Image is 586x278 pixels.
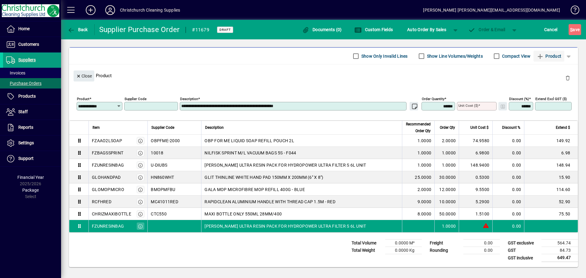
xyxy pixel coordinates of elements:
[69,64,578,87] div: Product
[385,240,422,247] td: 0.0000 M³
[151,124,174,131] span: Supplier Code
[92,223,124,229] div: FZUNRESINBAG
[18,57,36,62] span: Suppliers
[3,151,61,166] a: Support
[524,196,578,208] td: 52.90
[92,162,124,168] div: FZUNRESINBAG
[6,70,25,75] span: Invoices
[505,254,541,262] td: GST inclusive
[147,196,201,208] td: MC41011RED
[402,208,434,220] td: 8.0000
[219,28,231,32] span: Draft
[524,208,578,220] td: 75.50
[560,70,575,85] button: Delete
[544,25,558,34] span: Cancel
[3,89,61,104] a: Products
[204,138,294,144] span: OBP FOR ME LIQUID SOAP REFILL POUCH 2L
[463,247,500,254] td: 0.00
[3,37,61,52] a: Customers
[541,254,578,262] td: 649.47
[204,186,305,193] span: GALA MOP MICROFIBRE MOP REFILL 400G - BLUE
[18,94,36,99] span: Products
[92,199,111,205] div: RCFHRED
[353,24,394,35] button: Custom Fields
[543,24,559,35] button: Cancel
[100,5,120,16] button: Profile
[459,183,492,196] td: 9.5500
[92,124,100,131] span: Item
[492,208,524,220] td: 0.00
[570,27,573,32] span: S
[459,159,492,171] td: 148.9400
[92,186,124,193] div: GLOMOPMICRO
[459,147,492,159] td: 6.9800
[492,196,524,208] td: 0.00
[147,135,201,147] td: OBPFME-2000
[560,75,575,81] app-page-header-button: Delete
[147,147,201,159] td: 10018
[458,103,478,108] mat-label: Unit Cost ($)
[434,196,459,208] td: 10.0000
[492,171,524,183] td: 0.00
[524,147,578,159] td: 6.98
[492,220,524,232] td: 0.00
[402,171,434,183] td: 25.0000
[92,150,123,156] div: FZBAGSSPRINT
[99,25,180,34] div: Supplier Purchase Order
[204,150,296,156] span: NILFISK SPRINT M/L VACUUM BAGS 5S - F044
[501,53,530,59] label: Compact View
[147,208,201,220] td: CTC550
[204,211,282,217] span: MAXI BOTTLE ONLY 550ML 28MM/400
[407,25,446,34] span: Auto Order By Sales
[92,211,131,217] div: CHRIZMAXIBOTTLE
[402,196,434,208] td: 9.0000
[566,1,578,21] a: Knowledge Base
[422,97,444,101] mat-label: Order Quantity
[434,147,459,159] td: 1.0000
[147,171,201,183] td: HN860WHT
[434,208,459,220] td: 50.0000
[427,240,463,247] td: Freight
[524,183,578,196] td: 114.60
[423,5,560,15] div: [PERSON_NAME] [PERSON_NAME][EMAIL_ADDRESS][DOMAIN_NAME]
[76,71,92,81] span: Close
[205,124,224,131] span: Description
[3,120,61,135] a: Reports
[3,135,61,151] a: Settings
[541,247,578,254] td: 84.73
[72,73,96,78] app-page-header-button: Close
[434,220,459,232] td: 1.0000
[459,171,492,183] td: 0.5300
[404,24,449,35] button: Auto Order By Sales
[541,240,578,247] td: 564.74
[3,104,61,120] a: Staff
[147,159,201,171] td: U-DIUBS
[468,27,505,32] span: Order & Email
[406,121,431,134] span: Recommended Order Qty
[6,81,42,86] span: Purchase Orders
[402,159,434,171] td: 1.0000
[3,21,61,37] a: Home
[402,135,434,147] td: 1.0000
[360,53,408,59] label: Show Only Invalid Lines
[204,223,366,229] span: [PERSON_NAME] ULTRA RESIN PACK FOR HYDROPOWER ULTRA FILTER S 6L UNIT
[81,5,100,16] button: Add
[556,124,570,131] span: Extend $
[92,138,122,144] div: FZAAO2LSOAP
[77,97,89,101] mat-label: Product
[18,156,34,161] span: Support
[524,171,578,183] td: 15.90
[492,159,524,171] td: 0.00
[18,26,30,31] span: Home
[427,247,463,254] td: Rounding
[61,24,95,35] app-page-header-button: Back
[3,68,61,78] a: Invoices
[509,97,529,101] mat-label: Discount (%)
[569,24,581,35] button: Save
[463,240,500,247] td: 0.00
[180,97,198,101] mat-label: Description
[349,240,385,247] td: Total Volume
[434,135,459,147] td: 2.0000
[385,247,422,254] td: 0.0000 Kg
[301,24,343,35] button: Documents (0)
